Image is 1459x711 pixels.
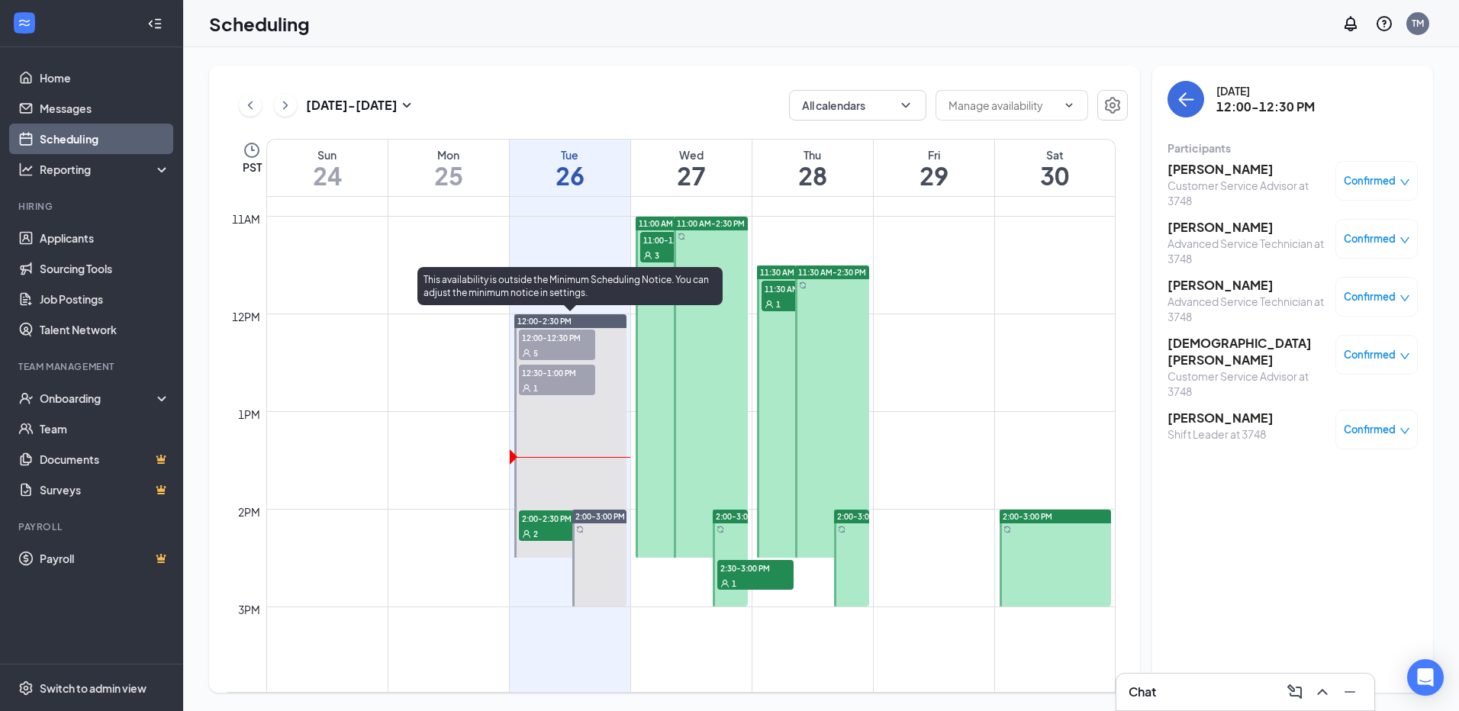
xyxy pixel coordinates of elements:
button: All calendarsChevronDown [789,90,926,121]
span: 11:30 AM-12:00 PM [762,281,838,296]
svg: ArrowLeft [1177,90,1195,108]
h3: 12:00-12:30 PM [1216,98,1315,115]
svg: ChevronDown [898,98,913,113]
h1: 25 [388,162,509,188]
svg: Analysis [18,162,34,177]
span: 2:00-3:00 PM [1003,511,1052,522]
span: 5 [533,348,538,359]
svg: ChevronLeft [243,96,258,114]
h1: 26 [510,162,630,188]
a: August 24, 2025 [267,140,388,196]
a: Talent Network [40,314,170,345]
span: 11:00 AM-2:30 PM [677,218,745,229]
span: Confirmed [1344,173,1396,188]
h3: [PERSON_NAME] [1168,410,1274,426]
a: August 27, 2025 [631,140,752,196]
div: Reporting [40,162,171,177]
div: Advanced Service Technician at 3748 [1168,294,1328,324]
a: August 26, 2025 [510,140,630,196]
span: 3 [655,250,659,261]
span: down [1399,177,1410,188]
span: 1 [732,578,736,589]
button: ChevronRight [274,94,297,117]
div: Customer Service Advisor at 3748 [1168,178,1328,208]
a: August 28, 2025 [752,140,873,196]
svg: WorkstreamLogo [17,15,32,31]
h3: [DEMOGRAPHIC_DATA][PERSON_NAME] [1168,335,1328,368]
a: August 29, 2025 [874,140,994,196]
div: Thu [752,147,873,162]
span: 12:00-2:30 PM [517,316,572,327]
input: Manage availability [949,97,1057,114]
svg: User [765,300,774,309]
span: 12:00-12:30 PM [519,330,595,345]
div: Tue [510,147,630,162]
svg: ComposeMessage [1286,683,1304,701]
div: Hiring [18,200,167,213]
svg: User [522,349,531,358]
div: Wed [631,147,752,162]
svg: Settings [18,680,34,696]
div: 2pm [235,503,263,520]
span: 2 [533,529,538,539]
div: 1pm [235,406,263,423]
svg: Sync [678,233,685,240]
svg: Clock [243,141,261,159]
span: 11:30 AM-2:30 PM [760,267,828,278]
svg: User [522,529,531,539]
svg: Sync [576,526,584,533]
span: down [1399,235,1410,246]
svg: User [643,251,652,260]
div: Payroll [18,520,167,533]
svg: Sync [717,526,724,533]
button: Minimize [1338,680,1362,704]
div: 3pm [235,601,263,618]
h3: [PERSON_NAME] [1168,277,1328,294]
span: PST [243,159,262,175]
a: SurveysCrown [40,475,170,505]
div: This availability is outside the Minimum Scheduling Notice. You can adjust the minimum notice in ... [417,267,723,305]
svg: ChevronDown [1063,99,1075,111]
a: Applicants [40,223,170,253]
span: Confirmed [1344,347,1396,362]
a: Job Postings [40,284,170,314]
svg: User [522,384,531,393]
svg: Sync [1003,526,1011,533]
button: back-button [1168,81,1204,117]
h1: 28 [752,162,873,188]
h3: [DATE] - [DATE] [306,97,398,114]
div: Onboarding [40,391,157,406]
span: 1 [776,299,781,310]
span: down [1399,293,1410,304]
a: August 25, 2025 [388,140,509,196]
span: Confirmed [1344,231,1396,246]
h1: 27 [631,162,752,188]
a: Team [40,413,170,444]
button: ComposeMessage [1283,680,1307,704]
a: Messages [40,93,170,124]
svg: User [720,579,729,588]
div: Participants [1168,140,1418,156]
button: ChevronLeft [239,94,262,117]
h1: 30 [995,162,1116,188]
h3: Chat [1129,684,1156,700]
div: Open Intercom Messenger [1407,659,1444,696]
button: Settings [1097,90,1128,121]
a: PayrollCrown [40,543,170,574]
span: 2:30-3:00 PM [717,560,794,575]
svg: Collapse [147,16,163,31]
svg: Notifications [1341,14,1360,33]
h3: [PERSON_NAME] [1168,161,1328,178]
div: TM [1412,17,1424,30]
svg: Sync [838,526,845,533]
a: DocumentsCrown [40,444,170,475]
a: Home [40,63,170,93]
svg: QuestionInfo [1375,14,1393,33]
div: Customer Service Advisor at 3748 [1168,368,1328,399]
div: 11am [229,211,263,227]
div: 12pm [229,308,263,325]
div: Sun [267,147,388,162]
span: 12:30-1:00 PM [519,365,595,380]
span: 11:30 AM-2:30 PM [798,267,866,278]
